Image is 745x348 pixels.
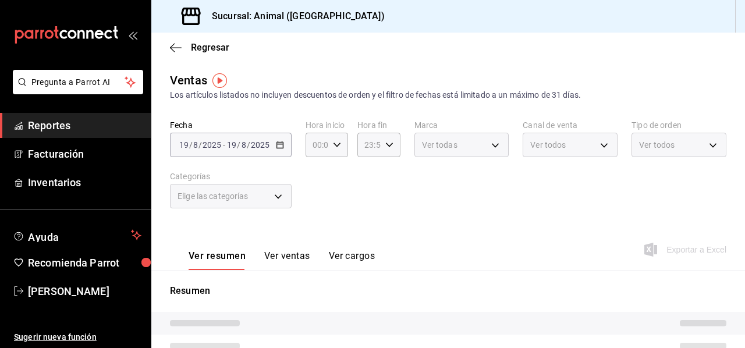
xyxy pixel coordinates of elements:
span: Elige las categorías [178,190,249,202]
div: Ventas [170,72,207,89]
div: navigation tabs [189,250,375,270]
label: Canal de venta [523,121,618,129]
span: / [247,140,250,150]
button: Ver resumen [189,250,246,270]
input: -- [179,140,189,150]
label: Tipo de orden [632,121,726,129]
span: Sugerir nueva función [14,331,141,343]
span: / [189,140,193,150]
button: Pregunta a Parrot AI [13,70,143,94]
label: Marca [414,121,509,129]
span: [PERSON_NAME] [28,283,141,299]
span: Reportes [28,118,141,133]
span: Ver todas [422,139,457,151]
span: Regresar [191,42,229,53]
span: Recomienda Parrot [28,255,141,271]
input: ---- [250,140,270,150]
label: Fecha [170,121,292,129]
label: Hora fin [357,121,400,129]
span: / [198,140,202,150]
span: Inventarios [28,175,141,190]
span: - [223,140,225,150]
input: -- [241,140,247,150]
span: Facturación [28,146,141,162]
span: Ver todos [530,139,566,151]
input: ---- [202,140,222,150]
label: Categorías [170,172,292,180]
p: Resumen [170,284,726,298]
input: -- [226,140,237,150]
a: Pregunta a Parrot AI [8,84,143,97]
img: Tooltip marker [212,73,227,88]
label: Hora inicio [306,121,348,129]
span: / [237,140,240,150]
button: Regresar [170,42,229,53]
div: Los artículos listados no incluyen descuentos de orden y el filtro de fechas está limitado a un m... [170,89,726,101]
span: Ver todos [639,139,675,151]
h3: Sucursal: Animal ([GEOGRAPHIC_DATA]) [203,9,385,23]
button: open_drawer_menu [128,30,137,40]
span: Ayuda [28,228,126,242]
button: Ver cargos [329,250,375,270]
span: Pregunta a Parrot AI [31,76,125,88]
input: -- [193,140,198,150]
button: Ver ventas [264,250,310,270]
